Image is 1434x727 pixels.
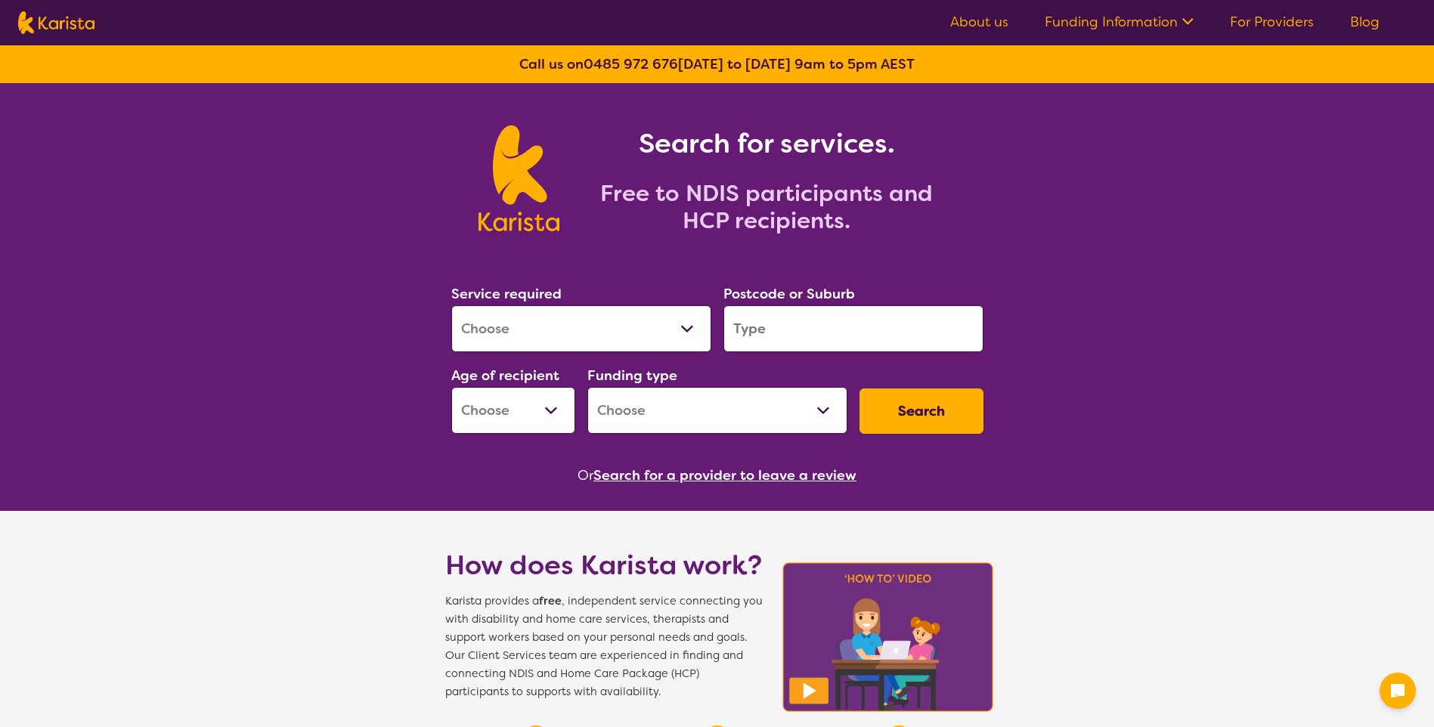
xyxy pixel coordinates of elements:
[778,558,999,716] img: Karista video
[1350,13,1380,31] a: Blog
[451,367,559,385] label: Age of recipient
[587,367,677,385] label: Funding type
[584,55,678,73] a: 0485 972 676
[950,13,1008,31] a: About us
[859,388,983,434] button: Search
[723,285,855,303] label: Postcode or Suburb
[1230,13,1314,31] a: For Providers
[1045,13,1194,31] a: Funding Information
[539,594,562,608] b: free
[578,180,955,234] h2: Free to NDIS participants and HCP recipients.
[18,11,94,34] img: Karista logo
[479,125,559,231] img: Karista logo
[445,547,763,583] h1: How does Karista work?
[445,592,763,701] span: Karista provides a , independent service connecting you with disability and home care services, t...
[593,464,856,487] button: Search for a provider to leave a review
[451,285,562,303] label: Service required
[723,305,983,352] input: Type
[578,125,955,162] h1: Search for services.
[519,55,915,73] b: Call us on [DATE] to [DATE] 9am to 5pm AEST
[578,464,593,487] span: Or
